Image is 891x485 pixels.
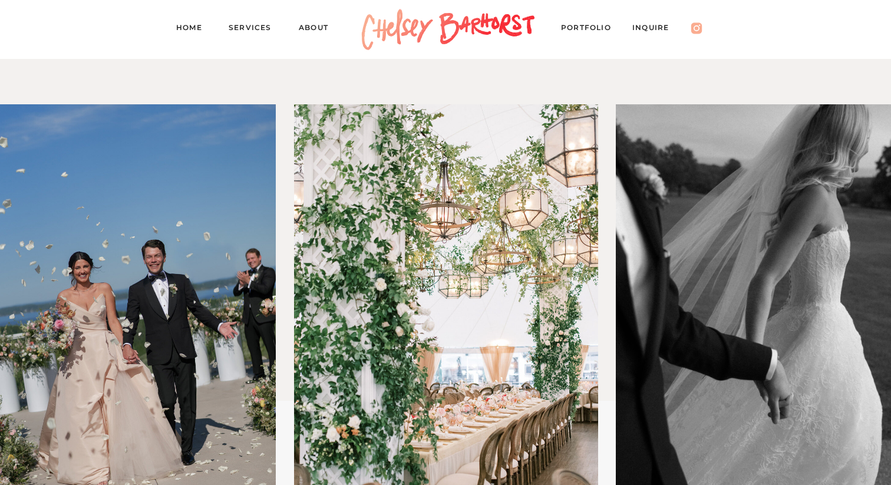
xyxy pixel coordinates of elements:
a: PORTFOLIO [561,21,622,38]
a: Inquire [632,21,681,38]
a: Home [176,21,212,38]
a: About [299,21,339,38]
a: Services [229,21,282,38]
